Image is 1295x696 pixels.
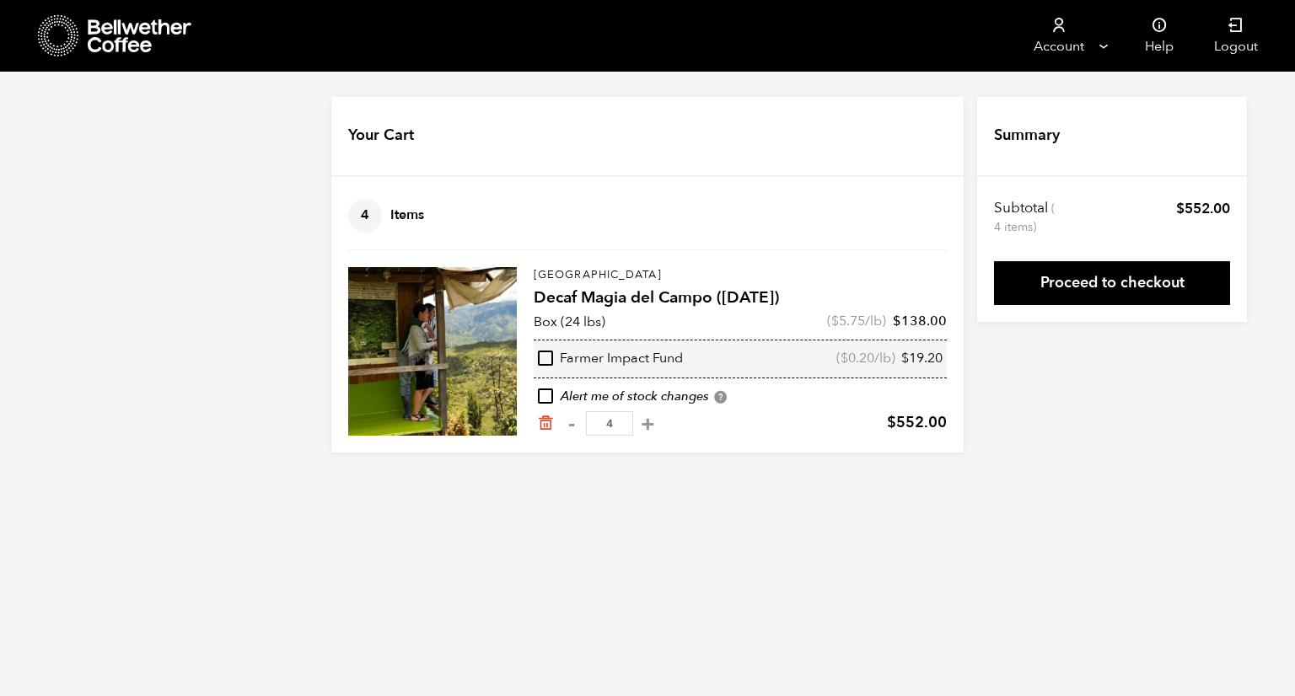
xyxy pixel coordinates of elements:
[586,411,633,436] input: Qty
[887,412,947,433] bdi: 552.00
[994,261,1230,305] a: Proceed to checkout
[901,349,943,367] bdi: 19.20
[836,350,895,368] span: ( /lb)
[841,349,874,367] bdi: 0.20
[831,312,839,330] span: $
[887,412,896,433] span: $
[637,415,658,432] button: +
[893,312,901,330] span: $
[534,267,947,284] p: [GEOGRAPHIC_DATA]
[348,125,414,147] h4: Your Cart
[534,388,947,406] div: Alert me of stock changes
[348,199,424,233] h4: Items
[827,312,886,330] span: ( /lb)
[841,349,848,367] span: $
[534,312,605,332] p: Box (24 lbs)
[831,312,865,330] bdi: 5.75
[537,415,554,432] a: Remove from cart
[1176,199,1185,218] span: $
[893,312,947,330] bdi: 138.00
[534,286,947,310] h4: Decaf Magia del Campo ([DATE])
[994,199,1057,236] th: Subtotal
[538,350,683,368] div: Farmer Impact Fund
[994,125,1060,147] h4: Summary
[1176,199,1230,218] bdi: 552.00
[901,349,909,367] span: $
[561,415,582,432] button: -
[348,199,382,233] span: 4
